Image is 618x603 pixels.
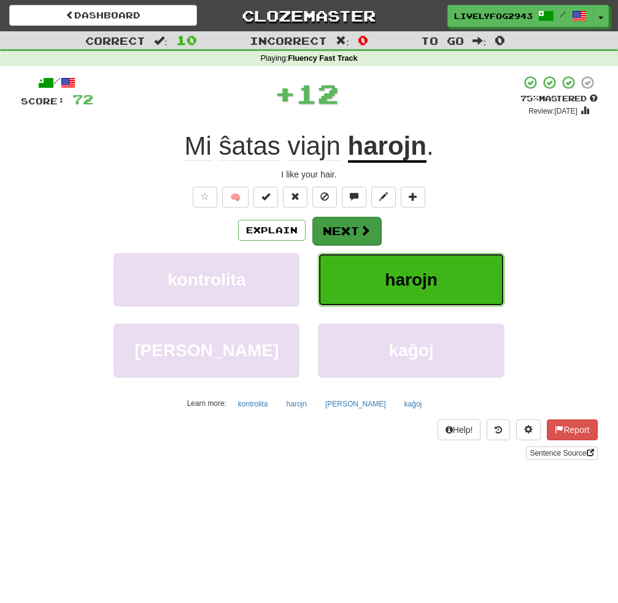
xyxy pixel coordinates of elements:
[72,91,93,107] span: 72
[231,395,275,413] button: kontrolita
[389,341,434,360] span: kaĝoj
[312,217,381,245] button: Next
[401,187,425,208] button: Add to collection (alt+a)
[21,96,65,106] span: Score:
[283,187,307,208] button: Reset to 0% Mastered (alt+r)
[85,34,145,47] span: Correct
[385,270,438,289] span: harojn
[280,395,314,413] button: harojn
[454,10,533,21] span: LivelyFog2943
[318,324,504,377] button: kaĝoj
[296,78,339,109] span: 12
[371,187,396,208] button: Edit sentence (alt+d)
[447,5,593,27] a: LivelyFog2943 /
[526,446,597,460] a: Sentence Source
[250,34,327,47] span: Incorrect
[398,395,429,413] button: kaĝoj
[168,270,246,289] span: kontrolita
[218,131,280,161] span: ŝatas
[215,5,403,26] a: Clozemaster
[473,36,486,46] span: :
[560,10,566,18] span: /
[187,399,226,408] small: Learn more:
[21,75,93,90] div: /
[288,54,357,63] strong: Fluency Fast Track
[342,187,366,208] button: Discuss sentence (alt+u)
[154,36,168,46] span: :
[336,36,349,46] span: :
[520,93,598,104] div: Mastered
[9,5,197,26] a: Dashboard
[318,253,504,306] button: harojn
[114,324,299,377] button: [PERSON_NAME]
[21,168,598,181] div: I like your hair.
[348,131,427,163] u: harojn
[176,33,197,47] span: 10
[319,395,393,413] button: [PERSON_NAME]
[421,34,464,47] span: To go
[528,107,577,115] small: Review: [DATE]
[358,33,368,47] span: 0
[222,187,249,208] button: 🧠
[438,419,481,440] button: Help!
[487,419,510,440] button: Round history (alt+y)
[193,187,217,208] button: Favorite sentence (alt+f)
[547,419,597,440] button: Report
[427,131,434,160] span: .
[253,187,278,208] button: Set this sentence to 100% Mastered (alt+m)
[495,33,505,47] span: 0
[184,131,211,161] span: Mi
[134,341,279,360] span: [PERSON_NAME]
[520,93,539,103] span: 75 %
[274,75,296,112] span: +
[114,253,299,306] button: kontrolita
[312,187,337,208] button: Ignore sentence (alt+i)
[238,220,306,241] button: Explain
[287,131,340,161] span: viajn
